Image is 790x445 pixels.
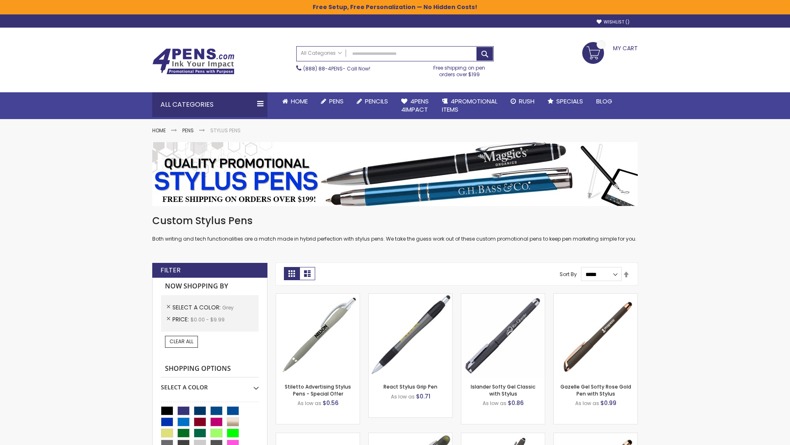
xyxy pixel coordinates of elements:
a: Wishlist [597,19,630,25]
span: Clear All [170,338,193,345]
strong: Filter [160,266,181,275]
span: Pens [329,97,344,105]
span: $0.86 [508,399,524,407]
span: 4PROMOTIONAL ITEMS [442,97,497,114]
a: 4Pens4impact [395,92,435,119]
label: Sort By [560,271,577,278]
span: As low as [575,400,599,407]
img: Gazelle Gel Softy Rose Gold Pen with Stylus-Grey [554,294,637,377]
span: As low as [391,393,415,400]
a: Clear All [165,336,198,347]
strong: Shopping Options [161,360,259,378]
strong: Grid [284,267,300,280]
span: As low as [297,400,321,407]
strong: Stylus Pens [210,127,241,134]
img: React Stylus Grip Pen-Grey [369,294,452,377]
span: Rush [519,97,534,105]
img: Stylus Pens [152,142,638,206]
span: Price [172,315,191,323]
span: Select A Color [172,303,222,311]
a: Home [276,92,314,110]
a: Custom Soft Touch® Metal Pens with Stylus-Grey [461,433,545,440]
span: $0.00 - $9.99 [191,316,225,323]
a: Stiletto Advertising Stylus Pens - Special Offer [285,383,351,397]
div: Free shipping on pen orders over $199 [425,61,494,78]
span: Specials [556,97,583,105]
span: As low as [483,400,507,407]
a: (888) 88-4PENS [303,65,343,72]
a: Pencils [350,92,395,110]
img: Islander Softy Gel Classic with Stylus-Grey [461,294,545,377]
span: - Call Now! [303,65,370,72]
span: $0.56 [323,399,339,407]
h1: Custom Stylus Pens [152,214,638,227]
a: React Stylus Grip Pen [383,383,437,390]
div: Both writing and tech functionalities are a match made in hybrid perfection with stylus pens. We ... [152,214,638,243]
strong: Now Shopping by [161,278,259,295]
a: Gazelle Gel Softy Rose Gold Pen with Stylus-Grey [554,293,637,300]
span: $0.71 [416,392,430,400]
span: Blog [596,97,612,105]
a: Home [152,127,166,134]
div: Select A Color [161,377,259,391]
a: All Categories [297,47,346,60]
a: Islander Softy Gel Classic with Stylus [471,383,535,397]
span: 4Pens 4impact [401,97,429,114]
a: Islander Softy Gel Classic with Stylus-Grey [461,293,545,300]
span: Grey [222,304,234,311]
a: React Stylus Grip Pen-Grey [369,293,452,300]
a: Pens [182,127,194,134]
span: All Categories [301,50,342,56]
div: All Categories [152,92,267,117]
img: Stiletto Advertising Stylus Pens-Grey [276,294,360,377]
a: Cyber Stylus 0.7mm Fine Point Gel Grip Pen-Grey [276,433,360,440]
a: Pens [314,92,350,110]
span: $0.99 [600,399,616,407]
span: Pencils [365,97,388,105]
a: Gazelle Gel Softy Rose Gold Pen with Stylus [560,383,631,397]
a: Specials [541,92,590,110]
img: 4Pens Custom Pens and Promotional Products [152,48,235,75]
a: Blog [590,92,619,110]
a: Islander Softy Rose Gold Gel Pen with Stylus-Grey [554,433,637,440]
a: 4PROMOTIONALITEMS [435,92,504,119]
a: Rush [504,92,541,110]
a: Souvenir® Jalan Highlighter Stylus Pen Combo-Grey [369,433,452,440]
span: Home [291,97,308,105]
a: Stiletto Advertising Stylus Pens-Grey [276,293,360,300]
